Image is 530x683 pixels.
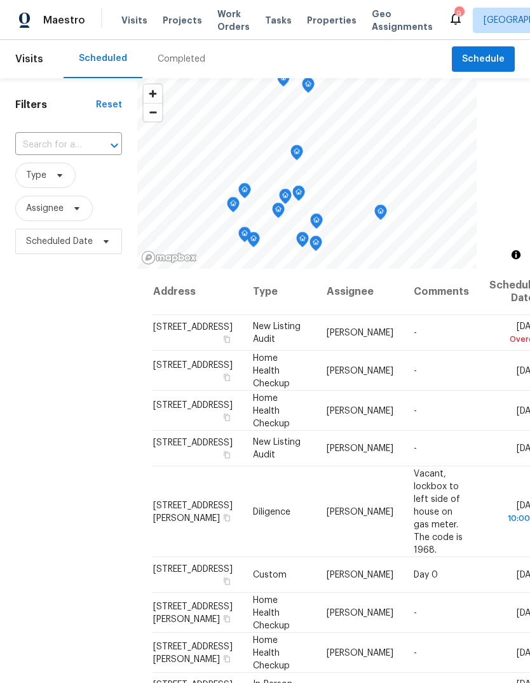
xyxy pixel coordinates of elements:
[238,227,251,247] div: Map marker
[26,235,93,248] span: Scheduled Date
[137,78,477,269] canvas: Map
[327,571,393,579] span: [PERSON_NAME]
[414,608,417,617] span: -
[316,269,404,315] th: Assignee
[221,576,233,587] button: Copy Address
[144,85,162,103] button: Zoom in
[372,8,433,33] span: Geo Assignments
[290,145,303,165] div: Map marker
[221,612,233,624] button: Copy Address
[454,8,463,20] div: 9
[272,203,285,222] div: Map marker
[15,98,96,111] h1: Filters
[79,52,127,65] div: Scheduled
[296,232,309,252] div: Map marker
[96,98,122,111] div: Reset
[414,648,417,657] span: -
[221,371,233,382] button: Copy Address
[26,169,46,182] span: Type
[327,328,393,337] span: [PERSON_NAME]
[277,71,290,91] div: Map marker
[414,571,438,579] span: Day 0
[153,501,233,522] span: [STREET_ADDRESS][PERSON_NAME]
[374,205,387,224] div: Map marker
[144,103,162,121] button: Zoom out
[221,411,233,423] button: Copy Address
[414,366,417,375] span: -
[121,14,147,27] span: Visits
[153,269,243,315] th: Address
[43,14,85,27] span: Maestro
[158,53,205,65] div: Completed
[302,78,315,97] div: Map marker
[414,469,463,554] span: Vacant, lockbox to left side of house on gas meter. The code is 1968.
[15,45,43,73] span: Visits
[307,14,357,27] span: Properties
[253,595,290,630] span: Home Health Checkup
[253,393,290,428] span: Home Health Checkup
[310,213,323,233] div: Map marker
[217,8,250,33] span: Work Orders
[153,360,233,369] span: [STREET_ADDRESS]
[153,642,233,663] span: [STREET_ADDRESS][PERSON_NAME]
[26,202,64,215] span: Assignee
[414,328,417,337] span: -
[221,334,233,345] button: Copy Address
[327,444,393,453] span: [PERSON_NAME]
[253,571,287,579] span: Custom
[253,353,290,388] span: Home Health Checkup
[304,269,316,288] div: Map marker
[15,135,86,155] input: Search for an address...
[221,653,233,664] button: Copy Address
[414,406,417,415] span: -
[414,444,417,453] span: -
[141,250,197,265] a: Mapbox homepage
[243,269,316,315] th: Type
[253,438,301,459] span: New Listing Audit
[247,232,260,252] div: Map marker
[221,449,233,461] button: Copy Address
[153,323,233,332] span: [STREET_ADDRESS]
[309,236,322,255] div: Map marker
[253,635,290,670] span: Home Health Checkup
[452,46,515,72] button: Schedule
[221,511,233,523] button: Copy Address
[327,507,393,516] span: [PERSON_NAME]
[327,608,393,617] span: [PERSON_NAME]
[404,269,479,315] th: Comments
[265,16,292,25] span: Tasks
[144,104,162,121] span: Zoom out
[292,186,305,205] div: Map marker
[327,406,393,415] span: [PERSON_NAME]
[153,565,233,574] span: [STREET_ADDRESS]
[512,248,520,262] span: Toggle attribution
[327,366,393,375] span: [PERSON_NAME]
[327,648,393,657] span: [PERSON_NAME]
[253,322,301,344] span: New Listing Audit
[508,247,524,262] button: Toggle attribution
[105,137,123,154] button: Open
[253,507,290,516] span: Diligence
[227,197,240,217] div: Map marker
[153,400,233,409] span: [STREET_ADDRESS]
[153,602,233,623] span: [STREET_ADDRESS][PERSON_NAME]
[153,438,233,447] span: [STREET_ADDRESS]
[163,14,202,27] span: Projects
[238,183,251,203] div: Map marker
[279,189,292,208] div: Map marker
[462,51,505,67] span: Schedule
